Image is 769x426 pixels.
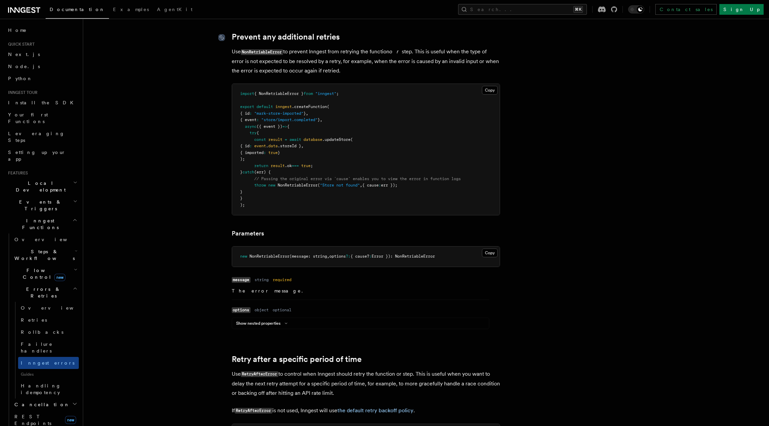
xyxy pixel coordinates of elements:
span: .createFunction [292,104,327,109]
span: Errors & Retries [12,286,73,299]
p: Use to control when Inngest should retry the function or step. This is useful when you want to de... [232,369,500,398]
span: : [250,111,252,116]
span: , [327,254,329,259]
button: Flow Controlnew [12,264,79,283]
span: true [301,163,311,168]
span: new [240,254,247,259]
button: Search...⌘K [458,4,587,15]
span: , [306,111,308,116]
span: new [54,274,65,281]
a: Sign Up [719,4,764,15]
a: Retry after a specific period of time [232,355,362,364]
a: Inngest errors [18,357,79,369]
span: } [278,150,280,155]
span: , [320,117,322,122]
dd: string [255,277,269,282]
span: { imported [240,150,264,155]
span: { cause [362,183,379,188]
span: { cause? [350,254,369,259]
span: Features [5,170,28,176]
span: try [250,130,257,135]
span: ( [350,137,353,142]
button: Steps & Workflows [12,246,79,264]
a: Install the SDK [5,97,79,109]
span: Events & Triggers [5,199,73,212]
div: Errors & Retries [12,302,79,398]
dd: object [255,307,269,313]
code: RetryAfterError [235,408,272,414]
a: Setting up your app [5,146,79,165]
a: Failure handlers [18,338,79,357]
span: ; [311,163,313,168]
span: .updateStore [322,137,350,142]
span: = [285,137,287,142]
button: Copy [482,249,498,257]
span: , [360,183,362,188]
span: Inngest errors [21,360,74,366]
span: Home [8,27,27,34]
em: or [389,48,402,55]
span: } [304,111,306,116]
span: : [250,144,252,148]
span: async [245,124,257,129]
span: Steps & Workflows [12,248,75,262]
span: REST Endpoints [14,414,51,426]
button: Errors & Retries [12,283,79,302]
span: from [304,91,313,96]
span: catch [242,170,254,174]
span: Documentation [50,7,105,12]
span: inngest [275,104,292,109]
span: : [257,117,259,122]
span: (message: string [289,254,327,259]
span: true [268,150,278,155]
span: } [240,190,242,194]
kbd: ⌘K [573,6,583,13]
span: ; [336,91,339,96]
span: . [266,144,268,148]
span: err }); [381,183,397,188]
span: "mark-store-imported" [254,111,304,116]
span: new [268,183,275,188]
span: Leveraging Steps [8,131,65,143]
span: Install the SDK [8,100,77,105]
span: { [287,124,289,129]
span: default [257,104,273,109]
span: ); [240,203,245,207]
span: Node.js [8,64,40,69]
span: ); [240,157,245,161]
a: Parameters [232,229,264,238]
span: { event [240,117,257,122]
span: Local Development [5,180,73,193]
code: RetryAfterError [241,371,278,377]
span: Your first Functions [8,112,48,124]
span: { id [240,144,250,148]
span: ( [327,104,329,109]
code: message [232,277,251,283]
button: Cancellation [12,398,79,411]
a: Handling idempotency [18,380,79,398]
span: (err) { [254,170,271,174]
span: result [268,137,282,142]
span: : [369,254,372,259]
a: Retries [18,314,79,326]
span: Python [8,76,33,81]
span: Examples [113,7,149,12]
a: Documentation [46,2,109,19]
a: the default retry backoff policy [337,407,414,414]
span: new [65,416,76,424]
a: Examples [109,2,153,18]
a: Next.js [5,48,79,60]
span: , [301,144,304,148]
span: { [257,130,259,135]
span: Overview [21,305,90,311]
span: return [254,163,268,168]
span: "Store not found" [320,183,360,188]
p: If is not used, Inngest will use . [232,406,500,416]
p: Use to prevent Inngest from retrying the function step. This is useful when the type of error is ... [232,47,500,75]
span: { NonRetriableError } [254,91,304,96]
span: Guides [18,369,79,380]
span: Overview [14,237,84,242]
span: .ok [285,163,292,168]
span: "store/import.completed" [261,117,318,122]
button: Show nested properties [236,321,290,326]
